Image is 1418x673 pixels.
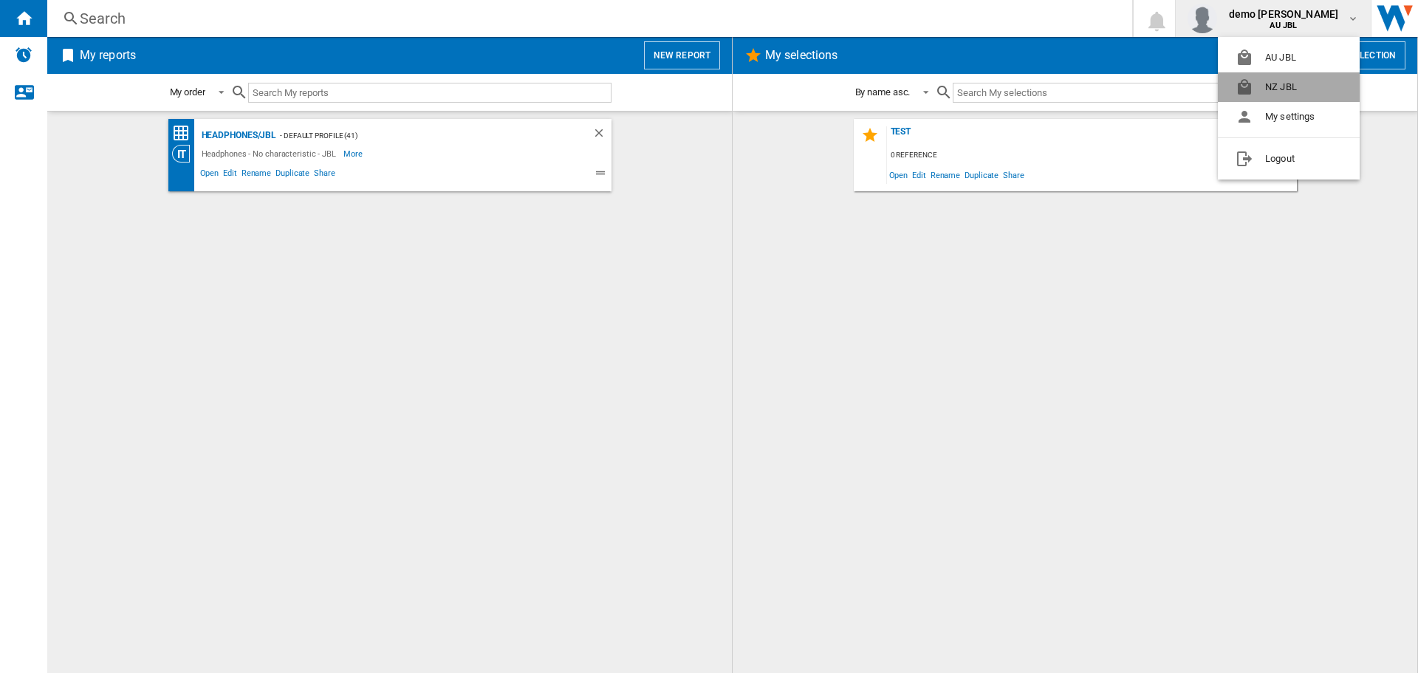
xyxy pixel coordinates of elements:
[1218,144,1360,174] button: Logout
[1218,43,1360,72] button: AU JBL
[1218,72,1360,102] button: NZ JBL
[1218,102,1360,131] button: My settings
